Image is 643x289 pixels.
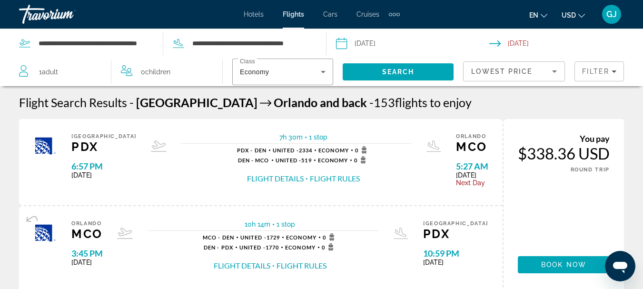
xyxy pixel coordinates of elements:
span: 1 [39,65,58,79]
span: [GEOGRAPHIC_DATA] [423,220,488,227]
button: Select return date [489,29,643,58]
button: Extra navigation items [389,7,400,22]
span: [DATE] [423,259,488,266]
button: Flight Details [247,173,304,184]
img: Airline logo [33,133,57,157]
button: Filters [574,61,624,81]
span: Economy [285,244,316,250]
a: Cruises [356,10,379,18]
span: 3:45 PM [71,248,103,259]
a: Hotels [244,10,264,18]
button: Flight Details [214,260,270,271]
span: Orlando [456,133,488,140]
span: 0 [323,233,337,241]
div: $338.36 USD [518,144,610,163]
span: United - [273,147,299,153]
span: Orlando [71,220,103,227]
button: Search [343,63,454,80]
span: Economy [318,147,349,153]
span: 0 [141,65,170,79]
span: USD [562,11,576,19]
span: 1 stop [277,220,295,228]
span: 6:57 PM [71,161,137,171]
span: 0 [354,156,369,164]
span: DEN - PDX [204,244,233,250]
span: Economy [240,68,269,76]
span: ROUND TRIP [571,167,610,173]
span: 519 [276,157,312,163]
span: 7h 30m [279,133,303,141]
span: - [369,95,374,110]
span: PDX - DEN [237,147,267,153]
span: Economy [286,234,317,240]
span: [DATE] [456,171,488,179]
span: United - [276,157,302,163]
span: Adult [42,68,58,76]
img: Airline logo [33,220,57,244]
span: 0 [355,146,370,154]
span: United - [239,244,266,250]
span: PDX [423,227,488,241]
span: MCO [456,140,488,154]
span: 10h 14m [245,220,270,228]
button: Change language [529,8,547,22]
button: Flight Rules [310,173,360,184]
a: Flights [283,10,304,18]
span: 153 [369,95,395,110]
span: DEN - MCO [238,157,269,163]
mat-label: Class [240,59,255,65]
span: 5:27 AM [456,161,488,171]
h1: Flight Search Results [19,95,127,110]
span: United - [240,234,267,240]
button: Change currency [562,8,585,22]
span: Children [145,68,170,76]
a: Travorium [19,2,114,27]
span: Lowest Price [471,68,532,75]
span: 1770 [239,244,279,250]
span: Filter [582,68,609,75]
span: en [529,11,538,19]
button: Flight Rules [277,260,326,271]
div: You pay [518,133,610,144]
iframe: Button to launch messaging window [605,251,635,281]
span: flights to enjoy [395,95,472,110]
span: [GEOGRAPHIC_DATA] [136,95,257,110]
span: 2334 [273,147,312,153]
span: [GEOGRAPHIC_DATA] [71,133,137,140]
span: Next Day [456,179,488,187]
span: - [129,95,134,110]
span: [DATE] [71,259,103,266]
button: Travelers: 1 adult, 0 children [10,58,222,86]
span: Book now [541,261,586,269]
button: Book now [518,256,610,273]
span: Search [382,68,415,76]
span: PDX [71,140,137,154]
span: MCO - DEN [203,234,234,240]
span: 1729 [240,234,280,240]
span: 10:59 PM [423,248,488,259]
span: Orlando [274,95,317,110]
a: Cars [323,10,337,18]
span: and back [320,95,367,110]
span: [DATE] [71,171,137,179]
span: 0 [322,243,336,251]
span: 1 stop [309,133,327,141]
button: Select depart date [336,29,490,58]
span: GJ [606,10,617,19]
mat-select: Sort by [471,66,557,77]
span: MCO [71,227,103,241]
span: Economy [318,157,348,163]
button: User Menu [599,4,624,24]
